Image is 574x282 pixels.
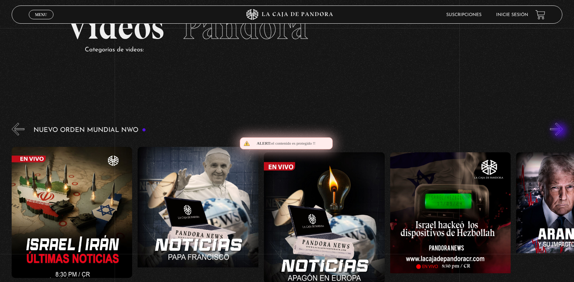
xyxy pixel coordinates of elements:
a: Suscripciones [446,13,482,17]
a: View your shopping cart [535,10,545,20]
span: Pandora [182,6,308,48]
span: Menu [35,12,47,17]
button: Next [550,123,563,136]
div: el contenido es protegido !! [240,137,333,149]
p: Categorías de videos: [85,44,507,56]
h2: Videos [67,10,507,44]
a: Inicie sesión [496,13,528,17]
button: Previous [12,123,24,136]
h3: Nuevo Orden Mundial NWO [33,127,146,134]
span: Cerrar [33,19,50,24]
span: Alert: [257,141,271,145]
